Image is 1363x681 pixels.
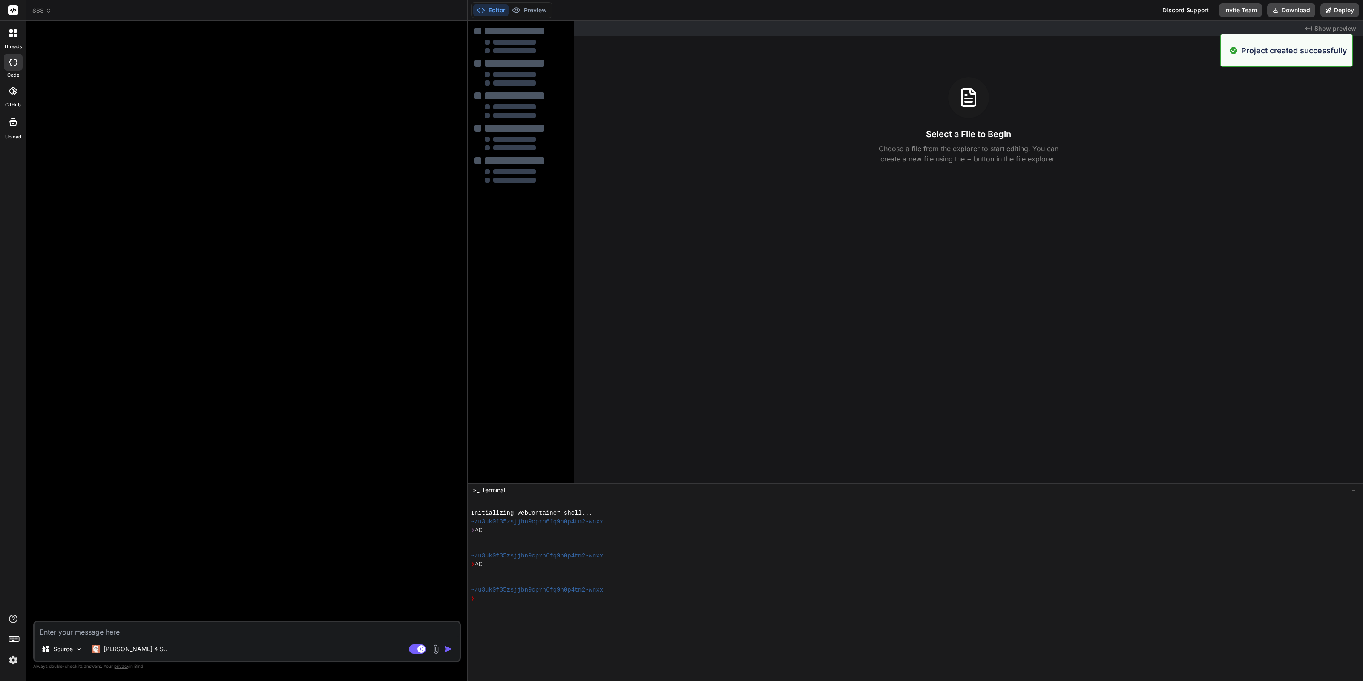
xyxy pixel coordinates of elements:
[1267,3,1315,17] button: Download
[5,133,21,141] label: Upload
[482,486,505,494] span: Terminal
[33,662,461,670] p: Always double-check its answers. Your in Bind
[1241,45,1347,56] p: Project created successfully
[509,4,550,16] button: Preview
[1320,3,1359,17] button: Deploy
[471,509,593,517] span: Initializing WebContainer shell...
[5,101,21,109] label: GitHub
[471,517,604,526] span: ~/u3uk0f35zsjjbn9cprh6fq9h0p4tm2-wnxx
[1219,3,1262,17] button: Invite Team
[1157,3,1214,17] div: Discord Support
[873,144,1064,164] p: Choose a file from the explorer to start editing. You can create a new file using the + button in...
[92,645,100,653] img: Claude 4 Sonnet
[75,646,83,653] img: Pick Models
[431,644,441,654] img: attachment
[1229,45,1238,56] img: alert
[471,526,475,534] span: ❯
[471,552,604,560] span: ~/u3uk0f35zsjjbn9cprh6fq9h0p4tm2-wnxx
[104,645,167,653] p: [PERSON_NAME] 4 S..
[32,6,52,15] span: 888
[473,486,479,494] span: >_
[1314,24,1356,33] span: Show preview
[4,43,22,50] label: threads
[471,586,604,594] span: ~/u3uk0f35zsjjbn9cprh6fq9h0p4tm2-wnxx
[53,645,73,653] p: Source
[471,560,475,569] span: ❯
[7,72,19,79] label: code
[471,594,475,603] span: ❯
[444,645,453,653] img: icon
[1351,486,1356,494] span: −
[114,664,129,669] span: privacy
[473,4,509,16] button: Editor
[6,653,20,667] img: settings
[475,560,482,569] span: ^C
[926,128,1011,140] h3: Select a File to Begin
[1350,483,1358,497] button: −
[475,526,482,534] span: ^C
